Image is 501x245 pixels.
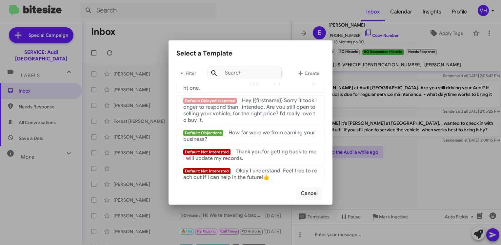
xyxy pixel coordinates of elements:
button: Create [291,65,325,81]
input: Search [208,67,282,79]
span: How far were we from earning your business? [183,129,315,143]
span: Create [297,67,319,79]
span: Default: Delayed response [183,98,237,104]
button: Filter [176,65,197,81]
span: Okay I understand. Feel free to reach out if I can help in the future!👍 [183,167,317,181]
button: Cancel [296,187,322,200]
span: Filter [176,67,197,79]
span: Default: Not Interested [183,149,230,155]
span: Default: Not Interested [183,168,230,174]
span: Thank you for getting back to me. I will update my records. [183,148,318,162]
span: Hey {{firstname}} Sorry it took longer to respond than I intended. Are you still open to selling ... [183,97,317,123]
span: Default: Objections [183,130,223,136]
div: Select a Template [176,48,325,59]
